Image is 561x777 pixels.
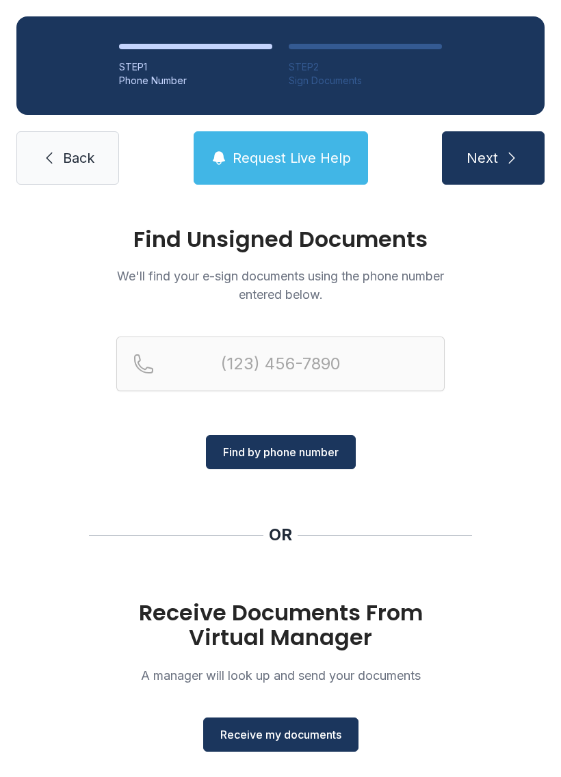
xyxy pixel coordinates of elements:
[220,726,341,743] span: Receive my documents
[116,601,445,650] h1: Receive Documents From Virtual Manager
[63,148,94,168] span: Back
[467,148,498,168] span: Next
[116,228,445,250] h1: Find Unsigned Documents
[223,444,339,460] span: Find by phone number
[289,60,442,74] div: STEP 2
[269,524,292,546] div: OR
[116,666,445,685] p: A manager will look up and send your documents
[119,60,272,74] div: STEP 1
[116,267,445,304] p: We'll find your e-sign documents using the phone number entered below.
[289,74,442,88] div: Sign Documents
[119,74,272,88] div: Phone Number
[233,148,351,168] span: Request Live Help
[116,337,445,391] input: Reservation phone number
